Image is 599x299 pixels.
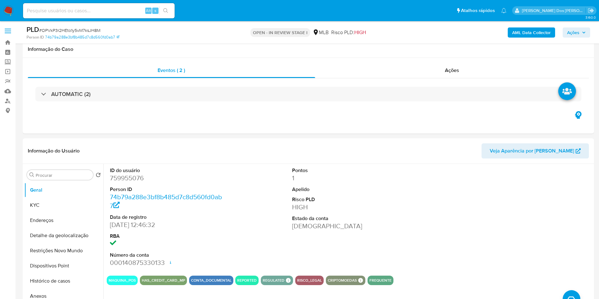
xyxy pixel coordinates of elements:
[110,252,225,259] dt: Número da conta
[292,196,407,203] dt: Risco PLD
[24,273,103,289] button: Histórico de casos
[490,143,574,158] span: Veja Aparência por [PERSON_NAME]
[512,27,551,38] b: AML Data Collector
[482,143,589,158] button: Veja Aparência por [PERSON_NAME]
[110,214,225,221] dt: Data de registro
[27,24,39,34] b: PLD
[292,174,407,182] dd: 1
[563,27,590,38] button: Ações
[24,258,103,273] button: Dispositivos Point
[27,34,44,40] b: Person ID
[39,27,100,33] span: # OPVkP3r2HEto1y5vM7ksJH8M
[24,182,103,198] button: Geral
[588,7,594,14] a: Sair
[292,203,407,212] dd: HIGH
[445,67,459,74] span: Ações
[24,243,103,258] button: Restrições Novo Mundo
[45,34,119,40] a: 74b79a288e3bf8b485d7c8d560fd0ab7
[292,167,407,174] dt: Pontos
[354,29,366,36] span: HIGH
[28,46,589,52] h1: Informação do Caso
[110,258,225,267] dd: 000140875330133
[24,228,103,243] button: Detalhe da geolocalização
[96,172,101,179] button: Retornar ao pedido padrão
[508,27,555,38] button: AML Data Collector
[110,220,225,229] dd: [DATE] 12:46:32
[567,27,579,38] span: Ações
[501,8,506,13] a: Notificações
[158,67,185,74] span: Eventos ( 2 )
[154,8,156,14] span: s
[461,7,495,14] span: Atalhos rápidos
[110,192,222,210] a: 74b79a288e3bf8b485d7c8d560fd0ab7
[250,28,310,37] p: OPEN - IN REVIEW STAGE I
[28,148,80,154] h1: Informação do Usuário
[292,186,407,193] dt: Apelido
[24,198,103,213] button: KYC
[23,7,175,15] input: Pesquise usuários ou casos...
[292,215,407,222] dt: Estado da conta
[110,167,225,174] dt: ID do usuário
[292,222,407,230] dd: [DEMOGRAPHIC_DATA]
[146,8,151,14] span: Alt
[110,174,225,182] dd: 759955076
[110,186,225,193] dt: Person ID
[522,8,586,14] p: priscilla.barbante@mercadopago.com.br
[313,29,329,36] div: MLB
[24,213,103,228] button: Endereços
[35,87,581,101] div: AUTOMATIC (2)
[110,233,225,240] dt: RBA
[159,6,172,15] button: search-icon
[36,172,91,178] input: Procurar
[51,91,91,98] h3: AUTOMATIC (2)
[331,29,366,36] span: Risco PLD:
[29,172,34,177] button: Procurar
